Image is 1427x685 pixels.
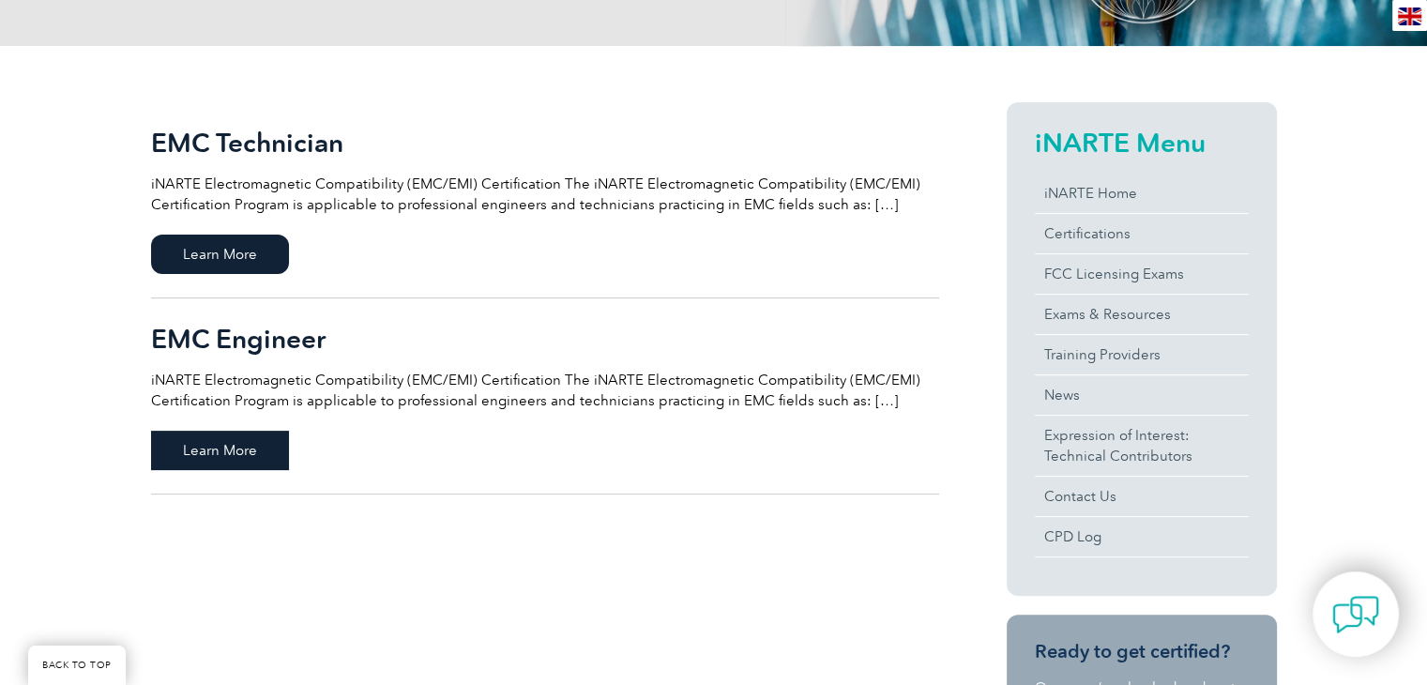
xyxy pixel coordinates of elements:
[28,646,126,685] a: BACK TO TOP
[1035,214,1249,253] a: Certifications
[1035,416,1249,476] a: Expression of Interest:Technical Contributors
[151,235,289,274] span: Learn More
[1035,335,1249,374] a: Training Providers
[1035,375,1249,415] a: News
[151,298,939,495] a: EMC Engineer iNARTE Electromagnetic Compatibility (EMC/EMI) Certification The iNARTE Electromagne...
[1035,477,1249,516] a: Contact Us
[151,174,939,215] p: iNARTE Electromagnetic Compatibility (EMC/EMI) Certification The iNARTE Electromagnetic Compatibi...
[151,128,939,158] h2: EMC Technician
[1035,254,1249,294] a: FCC Licensing Exams
[1398,8,1421,25] img: en
[1035,295,1249,334] a: Exams & Resources
[1332,591,1379,638] img: contact-chat.png
[151,370,939,411] p: iNARTE Electromagnetic Compatibility (EMC/EMI) Certification The iNARTE Electromagnetic Compatibi...
[151,102,939,298] a: EMC Technician iNARTE Electromagnetic Compatibility (EMC/EMI) Certification The iNARTE Electromag...
[1035,517,1249,556] a: CPD Log
[1035,128,1249,158] h2: iNARTE Menu
[1035,174,1249,213] a: iNARTE Home
[151,324,939,354] h2: EMC Engineer
[151,431,289,470] span: Learn More
[1035,640,1249,663] h3: Ready to get certified?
